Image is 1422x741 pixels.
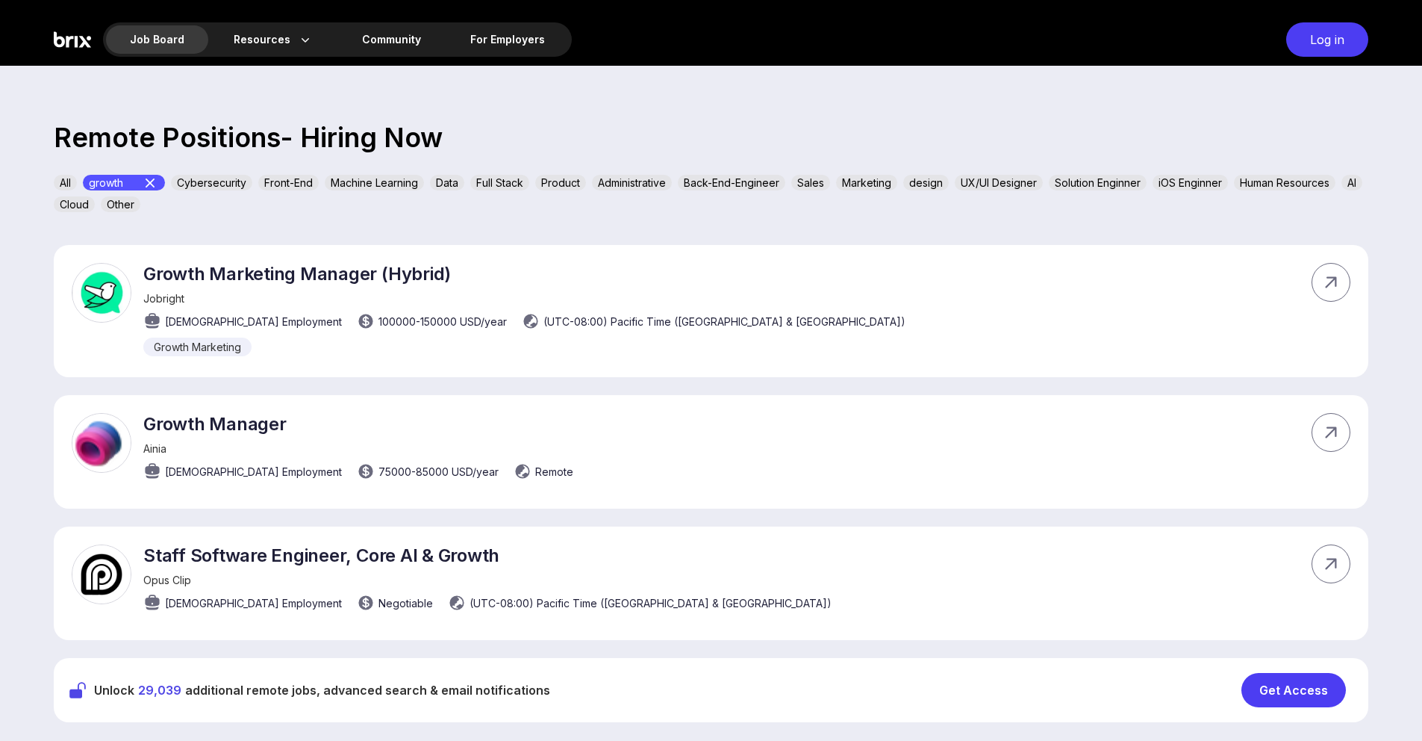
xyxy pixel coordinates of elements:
[446,25,569,54] a: For Employers
[325,175,424,190] div: Machine Learning
[1049,175,1147,190] div: Solution Enginner
[143,442,166,455] span: Ainia
[143,338,252,356] div: Growth Marketing
[1241,673,1353,707] a: Get Access
[143,292,184,305] span: Jobright
[143,545,832,566] p: Staff Software Engineer, Core AI & Growth
[258,175,319,190] div: Front-End
[470,175,529,190] div: Full Stack
[791,175,830,190] div: Sales
[592,175,672,190] div: Administrative
[165,464,342,480] span: [DEMOGRAPHIC_DATA] Employment
[54,196,95,212] div: Cloud
[101,196,140,212] div: Other
[378,595,433,611] span: Negotiable
[430,175,464,190] div: Data
[171,175,252,190] div: Cybersecurity
[1341,175,1362,190] div: AI
[54,22,91,57] img: Brix Logo
[378,314,507,329] span: 100000 - 150000 USD /year
[83,175,165,190] div: growth
[1279,22,1368,57] a: Log in
[535,464,573,480] span: Remote
[1234,175,1335,190] div: Human Resources
[678,175,785,190] div: Back-End-Engineer
[955,175,1043,190] div: UX/UI Designer
[94,681,550,699] span: Unlock additional remote jobs, advanced search & email notifications
[836,175,897,190] div: Marketing
[165,595,342,611] span: [DEMOGRAPHIC_DATA] Employment
[165,314,342,329] span: [DEMOGRAPHIC_DATA] Employment
[1153,175,1228,190] div: iOS Enginner
[470,595,832,611] span: (UTC-08:00) Pacific Time ([GEOGRAPHIC_DATA] & [GEOGRAPHIC_DATA])
[138,683,181,698] span: 29,039
[903,175,949,190] div: design
[1286,22,1368,57] div: Log in
[210,25,337,54] div: Resources
[143,413,573,435] p: Growth Manager
[1241,673,1346,707] div: Get Access
[535,175,586,190] div: Product
[106,25,208,54] div: Job Board
[338,25,445,54] a: Community
[378,464,499,480] span: 75000 - 85000 USD /year
[54,175,77,190] div: All
[143,574,191,586] span: Opus Clip
[543,314,905,329] span: (UTC-08:00) Pacific Time ([GEOGRAPHIC_DATA] & [GEOGRAPHIC_DATA])
[143,263,905,285] p: Growth Marketing Manager (Hybrid)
